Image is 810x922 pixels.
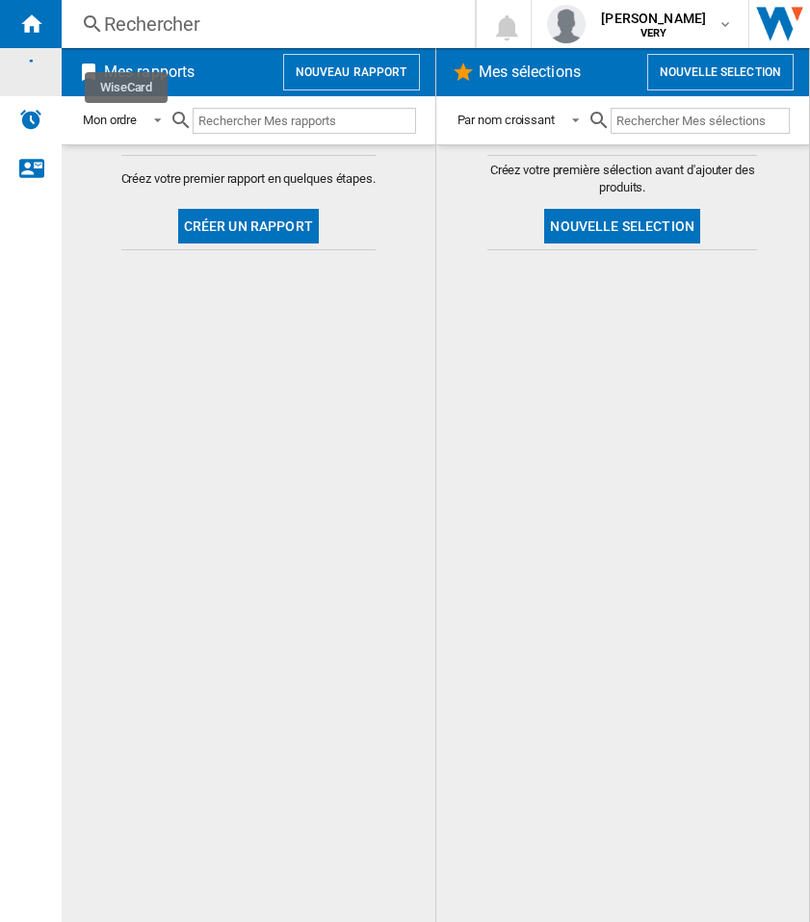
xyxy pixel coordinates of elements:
img: alerts-logo.svg [19,108,42,131]
h2: Mes rapports [100,54,198,90]
b: VERY [640,27,667,39]
button: Nouveau rapport [283,54,420,90]
img: profile.jpg [547,5,586,43]
span: Créez votre première sélection avant d'ajouter des produits. [487,162,757,196]
span: Créez votre premier rapport en quelques étapes. [121,170,376,188]
input: Rechercher Mes rapports [193,108,415,134]
button: Créer un rapport [178,209,319,243]
div: Par nom croissant [457,113,555,127]
button: Nouvelle selection [647,54,794,90]
div: Mon ordre [83,113,137,127]
div: Rechercher [104,11,425,38]
h2: Mes sélections [475,54,585,90]
span: [PERSON_NAME] [601,9,706,28]
input: Rechercher Mes sélections [611,108,790,134]
button: Nouvelle selection [544,209,700,243]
